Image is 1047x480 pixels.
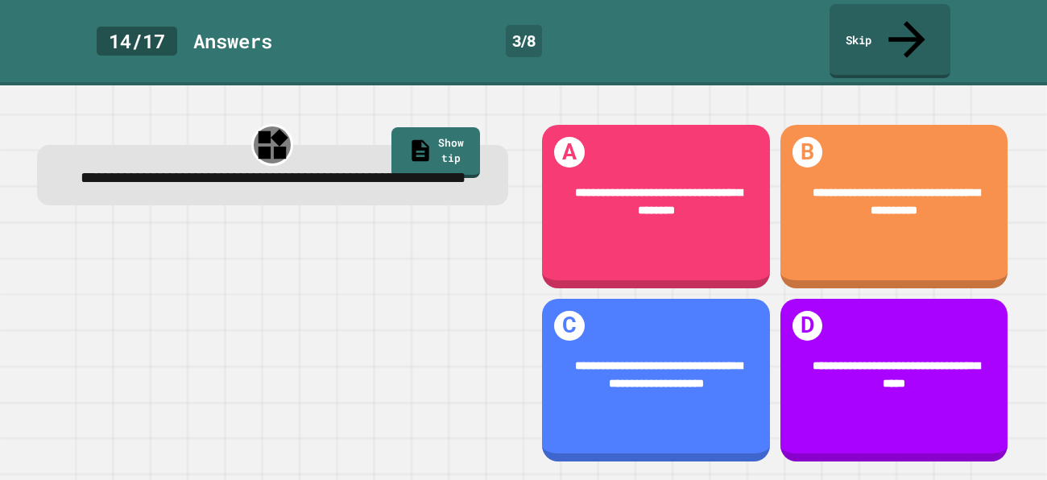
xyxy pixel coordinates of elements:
[554,311,585,341] h1: C
[830,4,950,78] a: Skip
[506,25,542,57] div: 3 / 8
[792,311,823,341] h1: D
[391,127,480,179] a: Show tip
[97,27,177,56] div: 14 / 17
[193,27,272,56] div: Answer s
[554,137,585,168] h1: A
[792,137,823,168] h1: B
